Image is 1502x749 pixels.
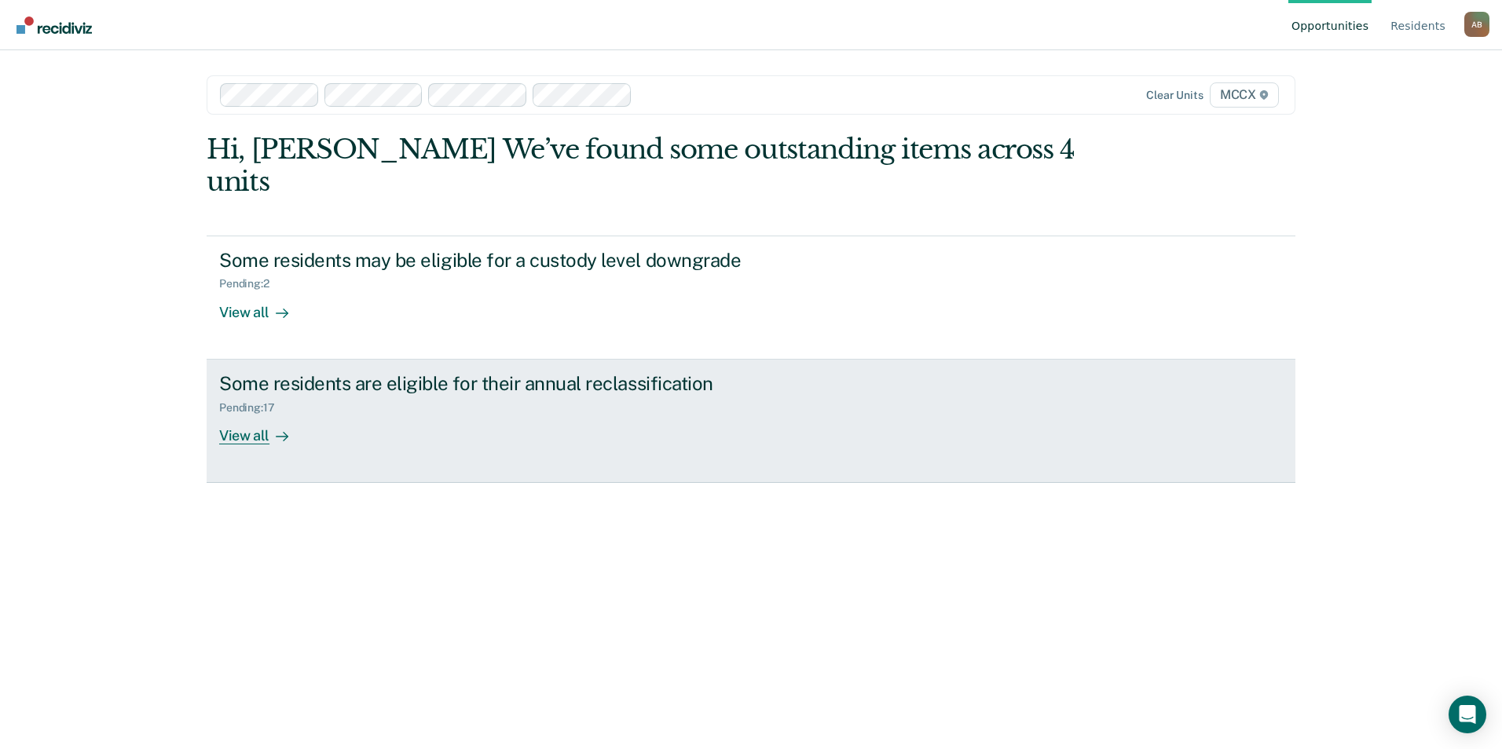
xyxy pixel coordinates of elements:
[1449,696,1486,733] div: Open Intercom Messenger
[219,401,288,415] div: Pending : 17
[207,236,1295,360] a: Some residents may be eligible for a custody level downgradePending:2View all
[219,290,307,321] div: View all
[1210,82,1279,108] span: MCCX
[1146,89,1203,102] div: Clear units
[219,372,771,395] div: Some residents are eligible for their annual reclassification
[1464,12,1489,37] div: A B
[219,249,771,272] div: Some residents may be eligible for a custody level downgrade
[1464,12,1489,37] button: Profile dropdown button
[207,133,1078,198] div: Hi, [PERSON_NAME] We’ve found some outstanding items across 4 units
[219,414,307,444] div: View all
[16,16,92,34] img: Recidiviz
[219,277,282,290] div: Pending : 2
[207,360,1295,483] a: Some residents are eligible for their annual reclassificationPending:17View all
